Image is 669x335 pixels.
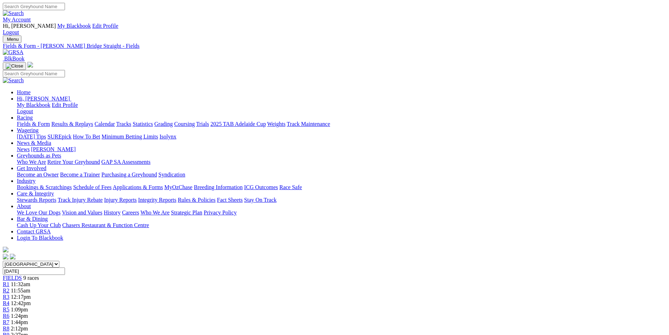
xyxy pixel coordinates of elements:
div: Care & Integrity [17,197,666,203]
input: Search [3,70,65,77]
span: 1:44pm [11,319,28,325]
a: Integrity Reports [138,197,176,203]
img: twitter.svg [10,254,15,259]
span: 9 races [23,275,39,281]
div: Racing [17,121,666,127]
a: Careers [122,210,139,215]
button: Toggle navigation [3,62,26,70]
a: Statistics [133,121,153,127]
a: We Love Our Dogs [17,210,60,215]
a: Track Maintenance [287,121,330,127]
input: Search [3,3,65,10]
a: R2 [3,288,9,294]
a: Strategic Plan [171,210,202,215]
a: My Account [3,17,31,22]
div: Hi, [PERSON_NAME] [17,102,666,115]
a: Edit Profile [52,102,78,108]
a: Become a Trainer [60,172,100,178]
a: Vision and Values [62,210,102,215]
button: Toggle navigation [3,36,21,43]
span: 2:12pm [11,326,28,331]
div: Wagering [17,134,666,140]
span: 11:55am [11,288,30,294]
img: GRSA [3,49,24,56]
a: [DATE] Tips [17,134,46,140]
a: Fact Sheets [217,197,243,203]
a: Industry [17,178,35,184]
img: logo-grsa-white.png [3,247,8,252]
a: Bookings & Scratchings [17,184,72,190]
span: 12:17pm [11,294,31,300]
div: About [17,210,666,216]
a: Logout [3,29,19,35]
a: Chasers Restaurant & Function Centre [62,222,149,228]
a: Fields & Form [17,121,50,127]
a: Care & Integrity [17,191,54,197]
input: Select date [3,268,65,275]
a: Injury Reports [104,197,137,203]
a: Who We Are [140,210,170,215]
a: R4 [3,300,9,306]
a: Privacy Policy [204,210,237,215]
span: Hi, [PERSON_NAME] [3,23,56,29]
a: Racing [17,115,33,121]
img: Search [3,77,24,84]
a: Weights [267,121,286,127]
a: Minimum Betting Limits [101,134,158,140]
a: Cash Up Your Club [17,222,61,228]
div: My Account [3,23,666,36]
a: Stewards Reports [17,197,56,203]
a: About [17,203,31,209]
div: News & Media [17,146,666,153]
span: 1:24pm [11,313,28,319]
a: Isolynx [159,134,176,140]
img: Search [3,10,24,17]
a: Greyhounds as Pets [17,153,61,159]
span: Hi, [PERSON_NAME] [17,96,70,102]
a: Hi, [PERSON_NAME] [17,96,71,102]
a: Who We Are [17,159,46,165]
span: BlkBook [4,56,25,62]
a: 2025 TAB Adelaide Cup [210,121,266,127]
a: Contact GRSA [17,228,51,234]
a: Tracks [116,121,131,127]
span: R8 [3,326,9,331]
div: Bar & Dining [17,222,666,228]
a: [PERSON_NAME] [31,146,76,152]
img: logo-grsa-white.png [27,62,33,67]
a: MyOzChase [164,184,192,190]
img: facebook.svg [3,254,8,259]
a: ICG Outcomes [244,184,278,190]
a: News [17,146,29,152]
a: Rules & Policies [178,197,216,203]
a: Login To Blackbook [17,235,63,241]
span: Menu [7,37,19,42]
a: Syndication [158,172,185,178]
a: Fields & Form - [PERSON_NAME] Bridge Straight - Fields [3,43,666,49]
div: Get Involved [17,172,666,178]
a: Grading [155,121,173,127]
a: R5 [3,307,9,313]
a: FIELDS [3,275,22,281]
a: Trials [196,121,209,127]
a: GAP SA Assessments [101,159,151,165]
a: Wagering [17,127,39,133]
a: R3 [3,294,9,300]
a: Calendar [94,121,115,127]
div: Greyhounds as Pets [17,159,666,165]
a: R1 [3,281,9,287]
a: News & Media [17,140,51,146]
a: R7 [3,319,9,325]
a: Coursing [174,121,195,127]
img: Close [6,63,23,69]
span: 11:32am [11,281,30,287]
span: 12:42pm [11,300,31,306]
a: Breeding Information [194,184,243,190]
a: Retire Your Greyhound [47,159,100,165]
